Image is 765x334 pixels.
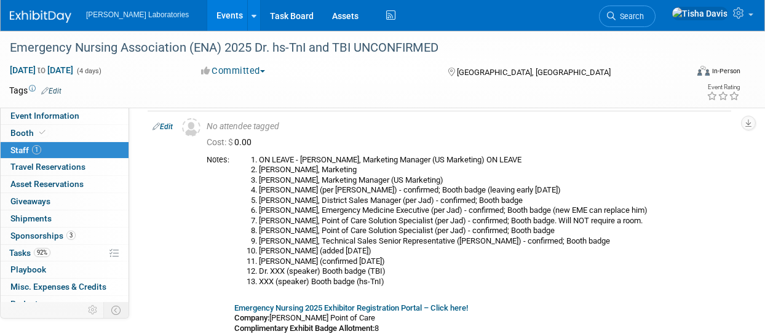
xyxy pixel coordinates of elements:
span: Cost: $ [207,137,234,147]
div: In-Person [711,66,740,76]
span: Sponsorships [10,231,76,241]
li: XXX (speaker) Booth badge (hs-TnI) [259,277,726,287]
li: [PERSON_NAME], Point of Care Solution Specialist (per Jad) - confirmed; Booth badge. Will NOT req... [259,216,726,226]
span: Booth [10,128,48,138]
a: Playbook [1,261,129,278]
li: [PERSON_NAME], Point of Care Solution Specialist (per Jad) - confirmed; Booth badge [259,226,726,236]
a: Staff1 [1,142,129,159]
span: 0.00 [207,137,256,147]
div: Event Format [634,64,740,82]
span: Budget [10,299,38,309]
span: Search [616,12,644,21]
span: 1 [32,145,41,154]
a: Budget [1,296,129,312]
img: Format-Inperson.png [697,66,710,76]
img: Unassigned-User-Icon.png [182,118,200,137]
a: Giveaways [1,193,129,210]
td: Tags [9,84,61,97]
div: Emergency Nursing Association (ENA) 2025 Dr. hs-TnI and TBI UNCONFIRMED [6,37,678,59]
b: Complimentary Exhibit Badge Allotment: [234,324,375,333]
li: [PERSON_NAME], District Sales Manager (per Jad) - confirmed; Booth badge [259,196,726,206]
span: Misc. Expenses & Credits [10,282,106,292]
a: Sponsorships3 [1,228,129,244]
button: Committed [197,65,270,78]
li: ON LEAVE - [PERSON_NAME], Marketing Manager (US Marketing) ON LEAVE [259,155,726,165]
span: Giveaways [10,196,50,206]
span: (4 days) [76,67,101,75]
td: Toggle Event Tabs [104,302,129,318]
span: Asset Reservations [10,179,84,189]
span: Shipments [10,213,52,223]
li: [PERSON_NAME] (per [PERSON_NAME]) - confirmed; Booth badge (leaving early [DATE]) [259,185,726,196]
div: Event Rating [707,84,740,90]
a: Search [599,6,656,27]
img: Tisha Davis [672,7,728,20]
a: Misc. Expenses & Credits [1,279,129,295]
span: Playbook [10,264,46,274]
a: Edit [41,87,61,95]
span: Tasks [9,248,50,258]
span: 3 [66,231,76,240]
li: [PERSON_NAME], Emergency Medicine Executive (per Jad) - confirmed; Booth badge (new EME can repla... [259,205,726,216]
a: Asset Reservations [1,176,129,193]
span: [DATE] [DATE] [9,65,74,76]
span: Event Information [10,111,79,121]
a: Edit [153,122,173,131]
li: [PERSON_NAME] (added [DATE]) [259,246,726,256]
li: Dr. XXX (speaker) Booth badge (TBI) [259,266,726,277]
i: Booth reservation complete [39,129,46,136]
div: Notes: [207,155,229,165]
b: Company: [234,313,269,322]
li: [PERSON_NAME], Marketing Manager (US Marketing) [259,175,726,186]
img: ExhibitDay [10,10,71,23]
a: Tasks92% [1,245,129,261]
a: Travel Reservations [1,159,129,175]
td: Personalize Event Tab Strip [82,302,104,318]
span: [GEOGRAPHIC_DATA], [GEOGRAPHIC_DATA] [457,68,611,77]
a: Booth [1,125,129,141]
a: Emergency Nursing 2025 Exhibitor Registration Portal – Click here! [234,303,468,312]
div: No attendee tagged [207,121,726,132]
li: [PERSON_NAME] (confirmed [DATE]) [259,256,726,267]
span: [PERSON_NAME] Laboratories [86,10,189,19]
span: Staff [10,145,41,155]
span: Travel Reservations [10,162,85,172]
li: [PERSON_NAME], Marketing [259,165,726,175]
a: Shipments [1,210,129,227]
span: to [36,65,47,75]
a: Event Information [1,108,129,124]
li: [PERSON_NAME], Technical Sales Senior Representative ([PERSON_NAME]) - confirmed; Booth badge [259,236,726,247]
span: 92% [34,248,50,257]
